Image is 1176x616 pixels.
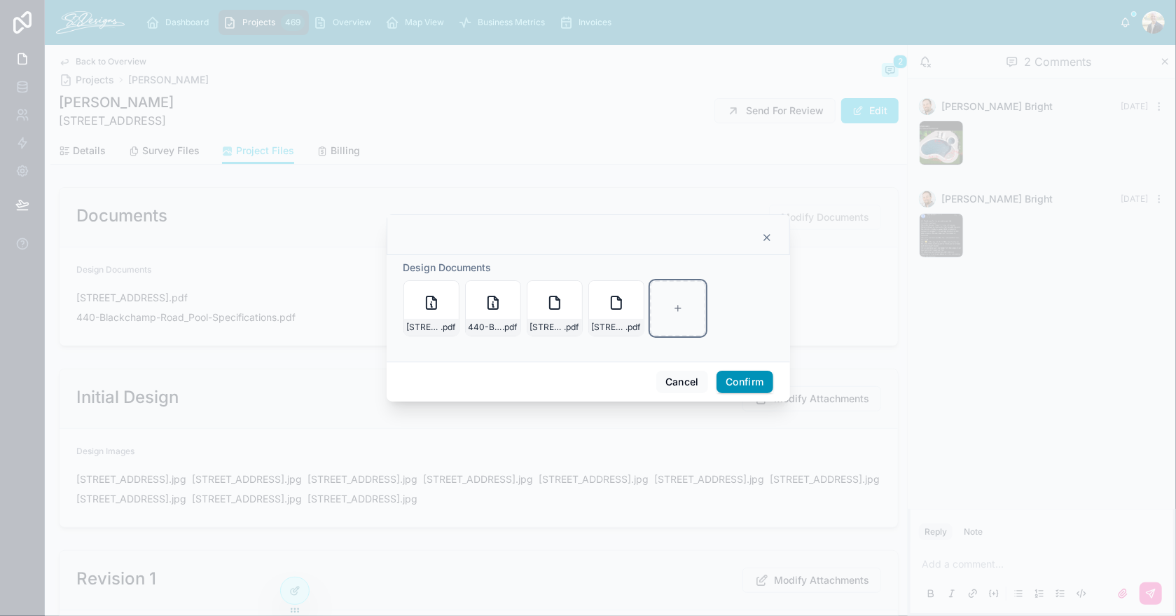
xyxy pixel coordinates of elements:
span: [STREET_ADDRESS] Revision 1_Overlay [530,322,565,333]
button: Cancel [656,371,708,393]
button: Confirm [717,371,773,393]
span: [STREET_ADDRESS] [407,322,441,333]
span: .pdf [626,322,641,333]
span: .pdf [565,322,579,333]
span: .pdf [503,322,518,333]
span: [STREET_ADDRESS] Revision 1_Pool Specifications [592,322,626,333]
span: Design Documents [403,261,492,273]
span: .pdf [441,322,456,333]
span: 440-Blackchamp-Road_Pool-Specifications [469,322,503,333]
